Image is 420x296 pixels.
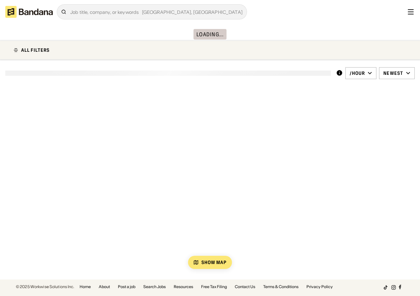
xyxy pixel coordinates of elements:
[99,285,110,289] a: About
[80,285,91,289] a: Home
[139,10,242,15] div: [GEOGRAPHIC_DATA], [GEOGRAPHIC_DATA]
[21,48,50,52] div: ALL FILTERS
[196,32,224,37] div: Loading...
[201,260,227,265] div: Show Map
[383,70,403,76] div: Newest
[5,6,53,18] img: Bandana logotype
[201,285,227,289] a: Free Tax Filing
[263,285,298,289] a: Terms & Conditions
[235,285,255,289] a: Contact Us
[16,285,74,289] div: © 2025 Workwise Solutions Inc.
[174,285,193,289] a: Resources
[350,70,365,76] div: /hour
[118,285,135,289] a: Post a job
[306,285,333,289] a: Privacy Policy
[70,10,243,15] div: Job title, company, or keywords
[143,285,166,289] a: Search Jobs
